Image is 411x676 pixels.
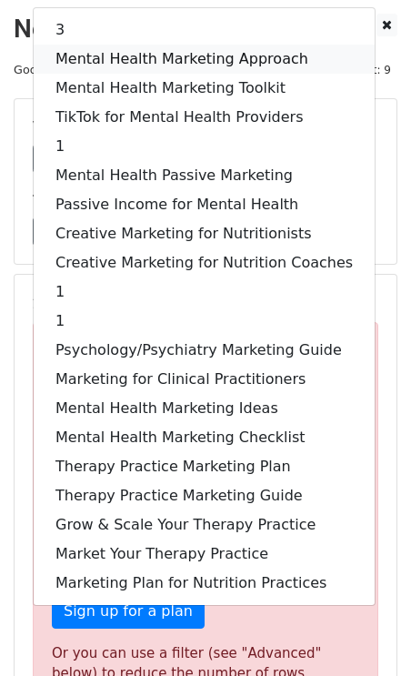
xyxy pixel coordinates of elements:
[34,132,375,161] a: 1
[34,569,375,598] a: Marketing Plan for Nutrition Practices
[34,15,375,45] a: 3
[320,589,411,676] iframe: Chat Widget
[34,394,375,423] a: Mental Health Marketing Ideas
[34,103,375,132] a: TikTok for Mental Health Providers
[34,481,375,510] a: Therapy Practice Marketing Guide
[34,248,375,277] a: Creative Marketing for Nutrition Coaches
[34,190,375,219] a: Passive Income for Mental Health
[34,277,375,307] a: 1
[34,365,375,394] a: Marketing for Clinical Practitioners
[34,540,375,569] a: Market Your Therapy Practice
[52,594,205,629] a: Sign up for a plan
[34,45,375,74] a: Mental Health Marketing Approach
[34,452,375,481] a: Therapy Practice Marketing Plan
[14,14,397,45] h2: New Campaign
[34,74,375,103] a: Mental Health Marketing Toolkit
[34,161,375,190] a: Mental Health Passive Marketing
[34,336,375,365] a: Psychology/Psychiatry Marketing Guide
[34,307,375,336] a: 1
[34,510,375,540] a: Grow & Scale Your Therapy Practice
[34,219,375,248] a: Creative Marketing for Nutritionists
[14,63,276,76] small: Google Sheet:
[34,423,375,452] a: Mental Health Marketing Checklist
